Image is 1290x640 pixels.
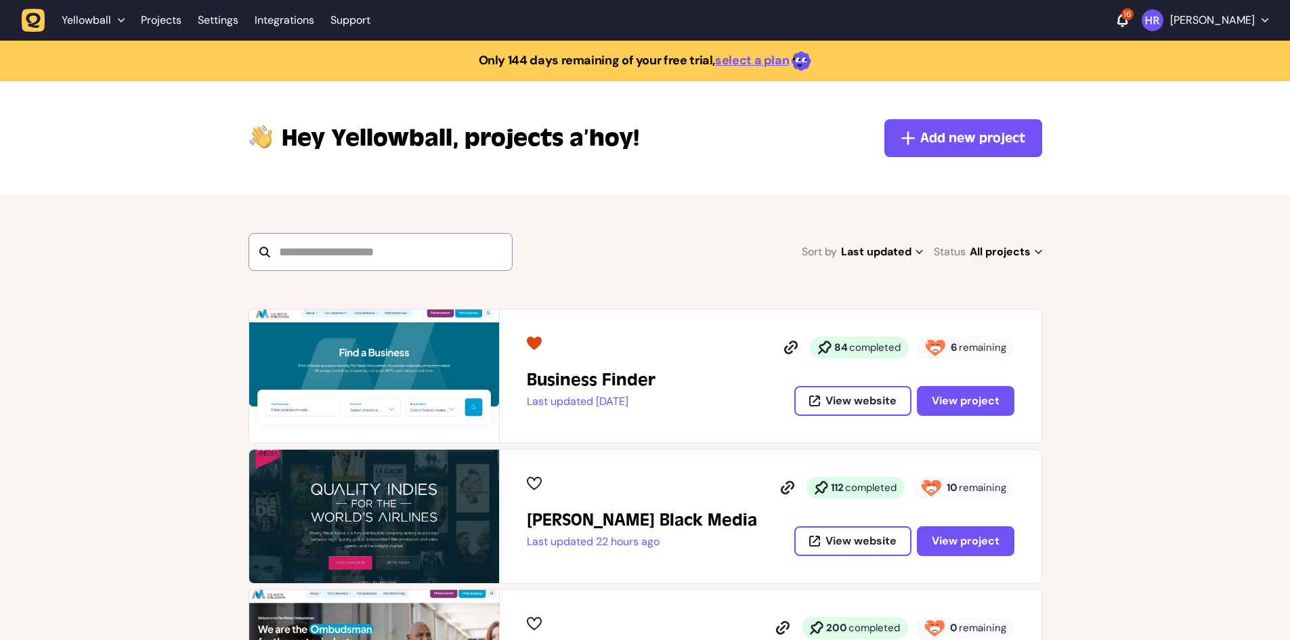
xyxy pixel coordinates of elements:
[715,52,789,68] a: select a plan
[959,341,1006,354] span: remaining
[794,526,911,556] button: View website
[22,8,133,33] button: Yellowball
[141,8,181,33] a: Projects
[932,396,999,406] span: View project
[825,396,897,406] span: View website
[831,481,844,494] strong: 112
[794,386,911,416] button: View website
[920,129,1025,148] span: Add new project
[932,536,999,547] span: View project
[282,122,639,154] p: projects a’hoy!
[282,122,459,154] span: Yellowball
[527,395,655,408] p: Last updated [DATE]
[826,621,847,635] strong: 200
[527,535,757,549] p: Last updated 22 hours ago
[841,242,923,261] span: Last updated
[825,536,897,547] span: View website
[917,526,1014,556] button: View project
[62,14,111,27] span: Yellowball
[950,621,958,635] strong: 0
[802,242,837,261] span: Sort by
[479,52,716,68] strong: Only 144 days remaining of your free trial,
[834,341,848,354] strong: 84
[1142,9,1163,31] img: Harry Robinson
[198,8,238,33] a: Settings
[1142,9,1268,31] button: [PERSON_NAME]
[1170,14,1255,27] p: [PERSON_NAME]
[792,51,811,71] img: emoji
[934,242,966,261] span: Status
[249,122,274,150] img: hi-hand
[848,621,900,635] span: completed
[947,481,958,494] strong: 10
[970,242,1042,261] span: All projects
[255,8,314,33] a: Integrations
[845,481,897,494] span: completed
[527,509,757,531] h2: Penny Black Media
[249,450,499,583] img: Penny Black Media
[1121,8,1134,20] div: 16
[959,621,1006,635] span: remaining
[249,310,499,443] img: Business Finder
[951,341,958,354] strong: 6
[849,341,901,354] span: completed
[884,119,1042,157] button: Add new project
[917,386,1014,416] button: View project
[959,481,1006,494] span: remaining
[527,369,655,391] h2: Business Finder
[330,14,370,27] a: Support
